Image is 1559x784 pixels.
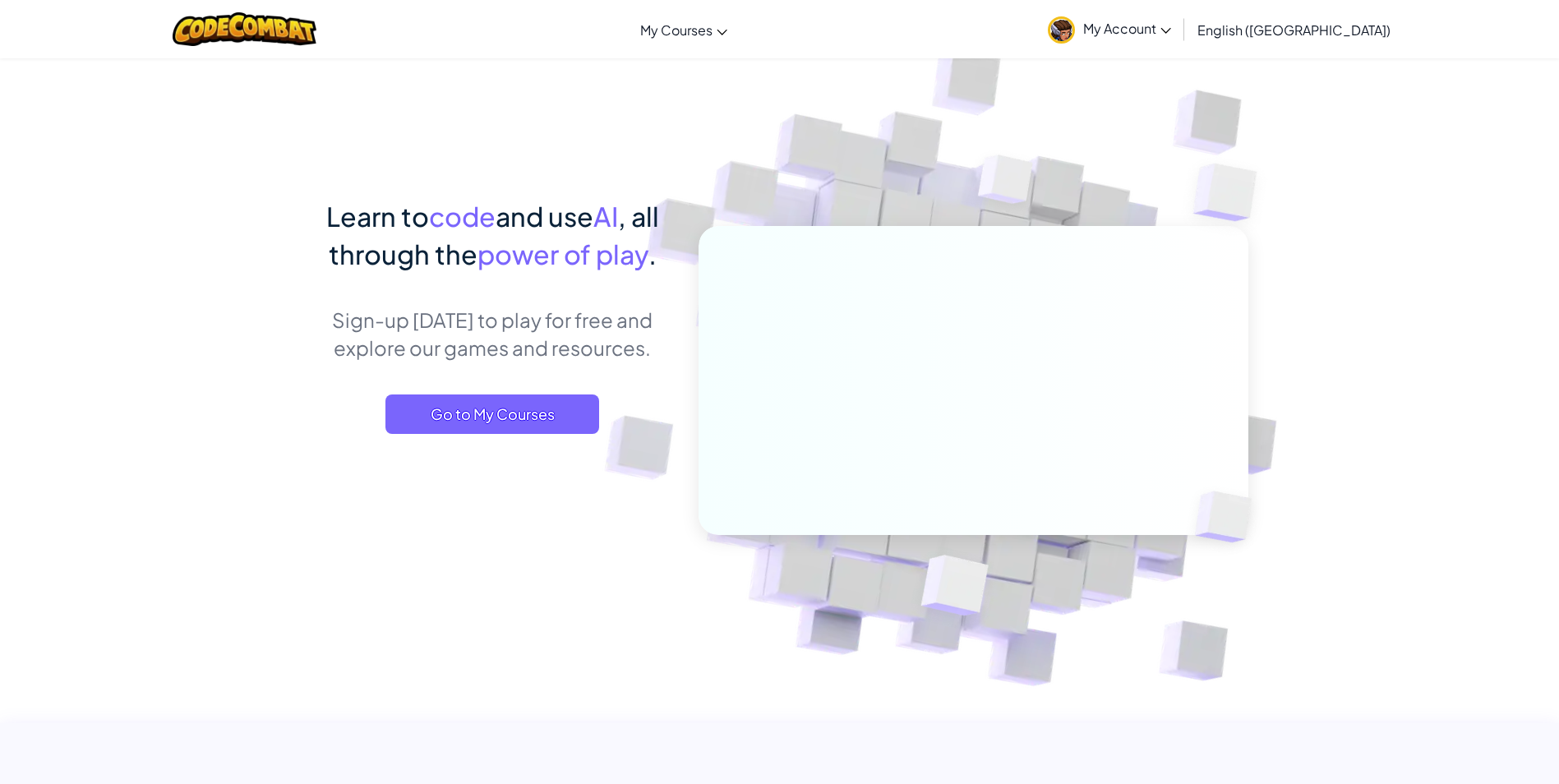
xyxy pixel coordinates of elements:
span: code [429,200,496,233]
span: My Account [1083,20,1171,37]
span: . [648,238,657,270]
a: Go to My Courses [385,394,599,434]
span: English ([GEOGRAPHIC_DATA]) [1197,21,1391,39]
a: English ([GEOGRAPHIC_DATA]) [1189,7,1399,52]
img: Overlap cubes [1160,123,1303,262]
a: My Courses [632,7,736,52]
span: power of play [477,238,648,270]
img: CodeCombat logo [173,12,316,46]
a: My Account [1040,3,1179,55]
img: avatar [1048,16,1075,44]
img: Overlap cubes [1167,457,1290,577]
img: Overlap cubes [947,122,1065,245]
span: AI [593,200,618,233]
p: Sign-up [DATE] to play for free and explore our games and resources. [311,306,674,362]
span: Learn to [326,200,429,233]
img: Overlap cubes [880,520,1027,657]
span: and use [496,200,593,233]
span: My Courses [640,21,713,39]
